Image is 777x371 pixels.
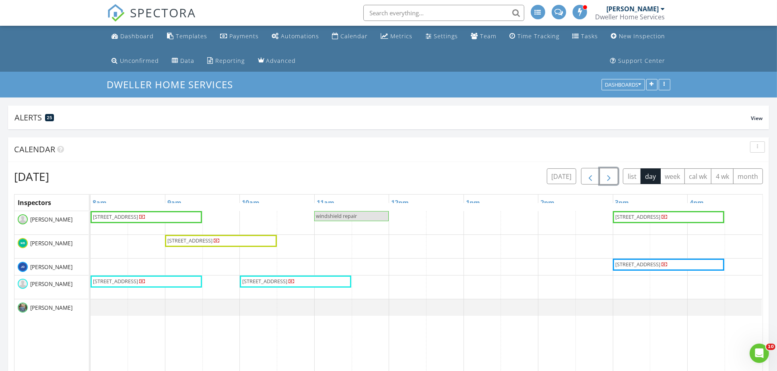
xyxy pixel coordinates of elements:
button: day [641,168,661,184]
div: Reporting [216,57,245,64]
span: [PERSON_NAME] [29,216,74,224]
a: Advanced [255,54,299,68]
span: [STREET_ADDRESS] [615,261,660,268]
div: Support Center [618,57,666,64]
div: Automations [281,32,319,40]
a: 9am [165,196,183,209]
a: 12pm [389,196,411,209]
span: 25 [47,115,52,120]
span: [STREET_ADDRESS] [93,278,138,285]
img: 1623190098283.jpeg [18,303,28,313]
a: 1pm [464,196,482,209]
input: Search everything... [363,5,524,21]
span: [PERSON_NAME] [29,263,74,271]
h2: [DATE] [14,168,49,184]
span: View [751,115,763,122]
a: 11am [315,196,336,209]
div: Data [181,57,195,64]
span: [STREET_ADDRESS] [167,237,212,244]
a: Unconfirmed [109,54,163,68]
img: 1.jpg [18,238,28,248]
a: Time Tracking [506,29,563,44]
a: Automations (Advanced) [268,29,322,44]
div: Team [480,32,497,40]
div: Dweller Home Services [596,13,665,21]
button: Previous day [581,168,600,184]
div: Time Tracking [517,32,559,40]
img: 2.jpg [18,262,28,272]
div: Dashboard [121,32,154,40]
button: [DATE] [547,168,576,184]
span: windshield repair [316,212,357,220]
a: Dashboard [109,29,157,44]
span: [PERSON_NAME] [29,239,74,247]
span: Inspectors [18,198,51,207]
a: Dweller Home Services [107,78,240,91]
span: [PERSON_NAME] [29,304,74,312]
div: Alerts [14,112,751,123]
a: Data [169,54,198,68]
button: list [623,168,641,184]
a: Payments [217,29,262,44]
span: Calendar [14,144,55,155]
a: 10am [240,196,262,209]
div: [PERSON_NAME] [607,5,659,13]
div: Settings [434,32,458,40]
div: Metrics [390,32,412,40]
a: Settings [423,29,461,44]
img: The Best Home Inspection Software - Spectora [107,4,125,22]
button: 4 wk [711,168,734,184]
div: Tasks [581,32,598,40]
img: default-user-f0147aede5fd5fa78ca7ade42f37bd4542148d508eef1c3d3ea960f66861d68b.jpg [18,279,28,289]
a: Support Center [607,54,669,68]
a: SPECTORA [107,11,196,28]
a: Templates [164,29,210,44]
a: 8am [91,196,109,209]
div: Payments [229,32,259,40]
span: [PERSON_NAME] [29,280,74,288]
button: week [660,168,685,184]
a: New Inspection [608,29,668,44]
a: Team [468,29,500,44]
div: Advanced [266,57,296,64]
iframe: Intercom live chat [750,344,769,363]
a: 4pm [688,196,706,209]
a: Calendar [329,29,371,44]
button: cal wk [684,168,712,184]
button: month [733,168,763,184]
div: Unconfirmed [120,57,159,64]
a: Tasks [569,29,601,44]
span: [STREET_ADDRESS] [242,278,287,285]
span: [STREET_ADDRESS] [615,213,660,220]
div: Dashboards [605,82,641,88]
button: Dashboards [602,79,645,91]
a: 3pm [613,196,631,209]
span: SPECTORA [130,4,196,21]
a: Reporting [204,54,248,68]
img: default-user-f0147aede5fd5fa78ca7ade42f37bd4542148d508eef1c3d3ea960f66861d68b.jpg [18,214,28,224]
span: [STREET_ADDRESS] [93,213,138,220]
button: Next day [600,168,618,184]
div: Templates [176,32,207,40]
a: 2pm [538,196,556,209]
a: Metrics [377,29,416,44]
div: New Inspection [619,32,665,40]
div: Calendar [340,32,368,40]
span: 10 [766,344,775,350]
